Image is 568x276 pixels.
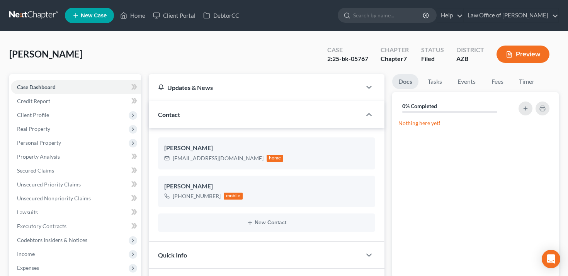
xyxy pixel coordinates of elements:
[173,192,221,200] div: [PHONE_NUMBER]
[353,8,424,22] input: Search by name...
[164,144,369,153] div: [PERSON_NAME]
[9,48,82,59] span: [PERSON_NAME]
[11,205,141,219] a: Lawsuits
[17,167,54,174] span: Secured Claims
[402,103,437,109] strong: 0% Completed
[17,209,38,215] span: Lawsuits
[403,55,407,62] span: 7
[17,112,49,118] span: Client Profile
[17,237,87,243] span: Codebtors Insiders & Notices
[11,94,141,108] a: Credit Report
[17,181,81,188] span: Unsecured Priority Claims
[17,98,50,104] span: Credit Report
[437,8,463,22] a: Help
[17,153,60,160] span: Property Analysis
[17,125,50,132] span: Real Property
[542,250,560,268] div: Open Intercom Messenger
[17,264,39,271] span: Expenses
[149,8,199,22] a: Client Portal
[158,111,180,118] span: Contact
[116,8,149,22] a: Home
[451,74,482,89] a: Events
[381,54,409,63] div: Chapter
[158,83,352,91] div: Updates & News
[456,46,484,54] div: District
[17,139,61,146] span: Personal Property
[11,219,141,233] a: Executory Contracts
[421,46,444,54] div: Status
[422,74,448,89] a: Tasks
[513,74,541,89] a: Timer
[398,119,553,127] p: Nothing here yet!
[381,46,409,54] div: Chapter
[11,178,141,191] a: Unsecured Priority Claims
[224,193,243,200] div: mobile
[164,220,369,226] button: New Contact
[421,54,444,63] div: Filed
[164,182,369,191] div: [PERSON_NAME]
[199,8,243,22] a: DebtorCC
[17,223,66,229] span: Executory Contracts
[392,74,418,89] a: Docs
[11,150,141,164] a: Property Analysis
[485,74,510,89] a: Fees
[327,46,368,54] div: Case
[267,155,284,162] div: home
[158,251,187,259] span: Quick Info
[11,80,141,94] a: Case Dashboard
[327,54,368,63] div: 2:25-bk-05767
[17,195,91,201] span: Unsecured Nonpriority Claims
[456,54,484,63] div: AZB
[464,8,558,22] a: Law Office of [PERSON_NAME]
[17,84,56,90] span: Case Dashboard
[11,164,141,178] a: Secured Claims
[17,251,35,257] span: Income
[173,154,264,162] div: [EMAIL_ADDRESS][DOMAIN_NAME]
[497,46,549,63] button: Preview
[11,191,141,205] a: Unsecured Nonpriority Claims
[81,13,107,19] span: New Case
